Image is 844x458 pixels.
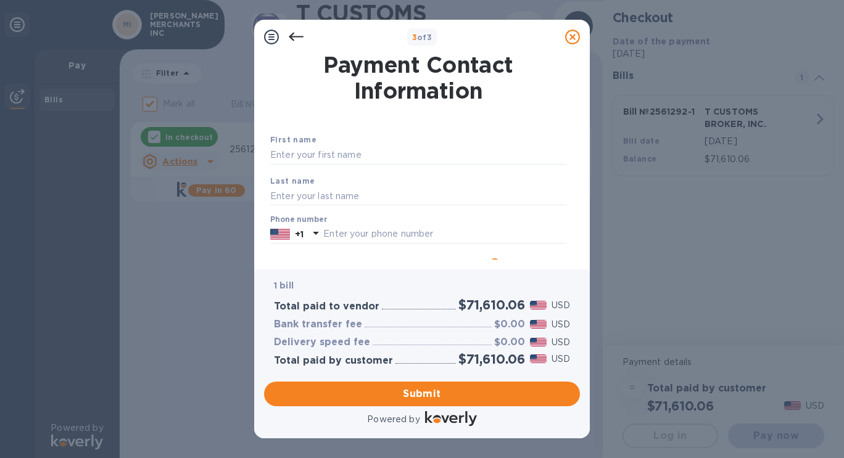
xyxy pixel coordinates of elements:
[530,320,547,329] img: USD
[494,319,525,330] h3: $0.00
[270,146,566,165] input: Enter your first name
[458,351,525,367] h2: $71,610.06
[274,319,362,330] h3: Bank transfer fee
[274,280,294,290] b: 1 bill
[274,386,570,401] span: Submit
[458,297,525,313] h2: $71,610.06
[367,413,420,426] p: Powered by
[270,176,315,186] b: Last name
[552,353,570,366] p: USD
[270,135,316,144] b: First name
[552,318,570,331] p: USD
[270,227,290,241] img: US
[270,187,566,205] input: Enter your last name
[323,225,566,243] input: Enter your phone number
[530,354,547,363] img: USD
[270,216,327,224] label: Phone number
[264,382,580,406] button: Submit
[274,301,379,313] h3: Total paid to vendor
[295,228,304,240] p: +1
[337,258,485,270] h3: Payment Confirmation Email
[270,52,566,104] h1: Payment Contact Information
[552,336,570,349] p: USD
[552,299,570,312] p: USD
[412,33,432,42] b: of 3
[530,338,547,346] img: USD
[494,337,525,348] h3: $0.00
[425,411,477,426] img: Logo
[530,301,547,309] img: USD
[412,33,417,42] span: 3
[274,355,393,367] h3: Total paid by customer
[274,337,370,348] h3: Delivery speed fee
